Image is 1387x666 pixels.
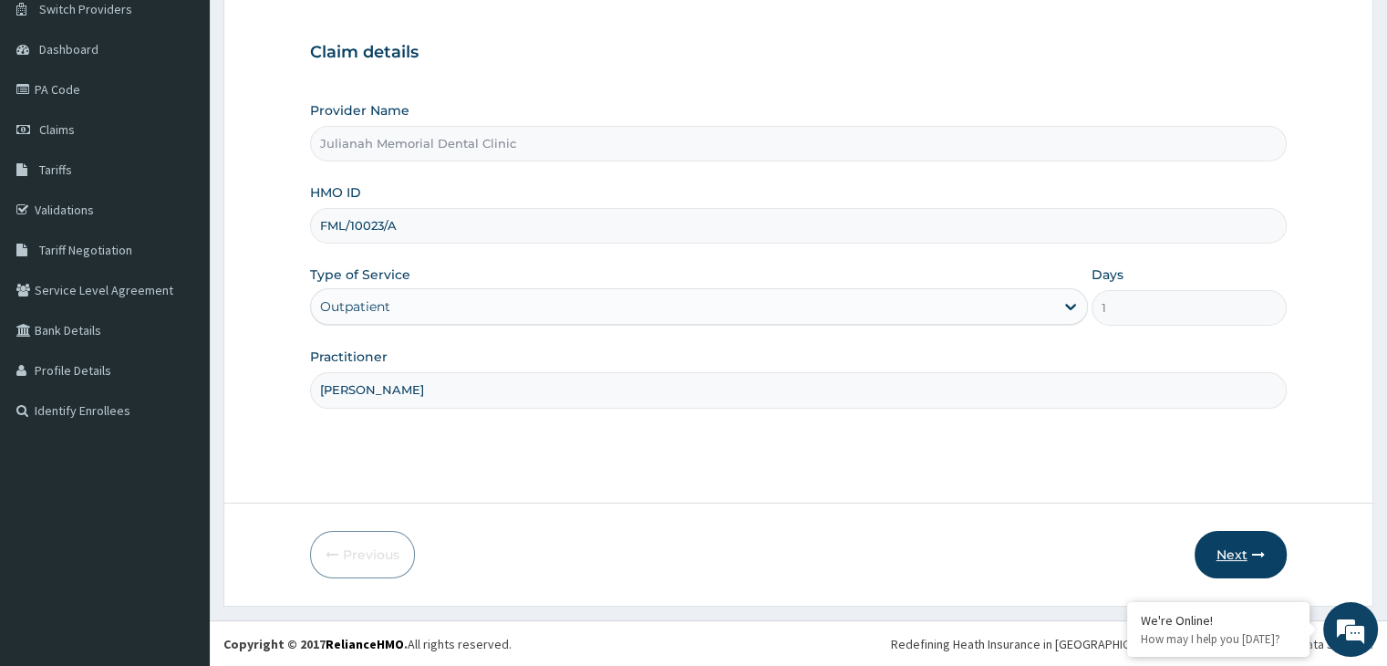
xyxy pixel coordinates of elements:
[1092,265,1123,284] label: Days
[310,101,409,120] label: Provider Name
[106,211,252,395] span: We're online!
[95,102,306,126] div: Chat with us now
[310,531,415,578] button: Previous
[39,242,132,258] span: Tariff Negotiation
[299,9,343,53] div: Minimize live chat window
[310,43,1286,63] h3: Claim details
[310,265,410,284] label: Type of Service
[39,161,72,178] span: Tariffs
[1141,612,1296,629] div: We're Online!
[320,297,390,316] div: Outpatient
[223,636,408,652] strong: Copyright © 2017 .
[9,460,347,524] textarea: Type your message and hit 'Enter'
[326,636,404,652] a: RelianceHMO
[39,41,98,57] span: Dashboard
[310,348,388,366] label: Practitioner
[891,635,1373,653] div: Redefining Heath Insurance in [GEOGRAPHIC_DATA] using Telemedicine and Data Science!
[34,91,74,137] img: d_794563401_company_1708531726252_794563401
[310,183,361,202] label: HMO ID
[310,372,1286,408] input: Enter Name
[1141,631,1296,647] p: How may I help you today?
[39,1,132,17] span: Switch Providers
[310,208,1286,244] input: Enter HMO ID
[1195,531,1287,578] button: Next
[39,121,75,138] span: Claims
